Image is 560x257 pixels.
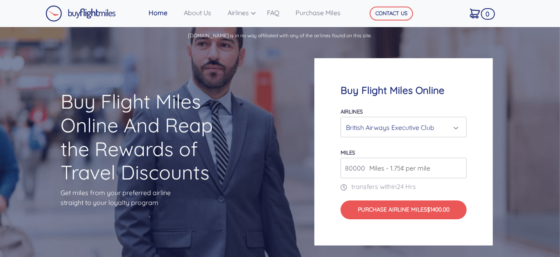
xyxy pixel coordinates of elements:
img: Cart [470,9,480,18]
p: Get miles from your preferred airline straight to your loyalty program [61,188,245,207]
button: British Airways Executive Club [341,117,466,137]
label: miles [341,149,355,156]
span: Miles - 1.75¢ per mile [365,163,430,173]
a: 0 [467,5,492,22]
span: 0 [481,8,495,20]
a: Home [145,5,181,21]
label: Airlines [341,108,363,115]
a: FAQ [264,5,292,21]
p: transfers within [341,182,466,191]
h4: Buy Flight Miles Online [341,84,466,96]
div: British Airways Executive Club [346,120,456,135]
span: $1400.00 [427,206,449,213]
img: Buy Flight Miles Logo [45,5,116,22]
span: 24 Hrs [397,182,416,191]
button: CONTACT US [370,7,413,20]
a: Airlines [224,5,264,21]
button: Purchase Airline Miles$1400.00 [341,200,466,219]
a: Buy Flight Miles Logo [45,3,116,24]
a: Purchase Miles [292,5,354,21]
a: About Us [181,5,224,21]
h1: Buy Flight Miles Online And Reap the Rewards of Travel Discounts [61,90,245,184]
